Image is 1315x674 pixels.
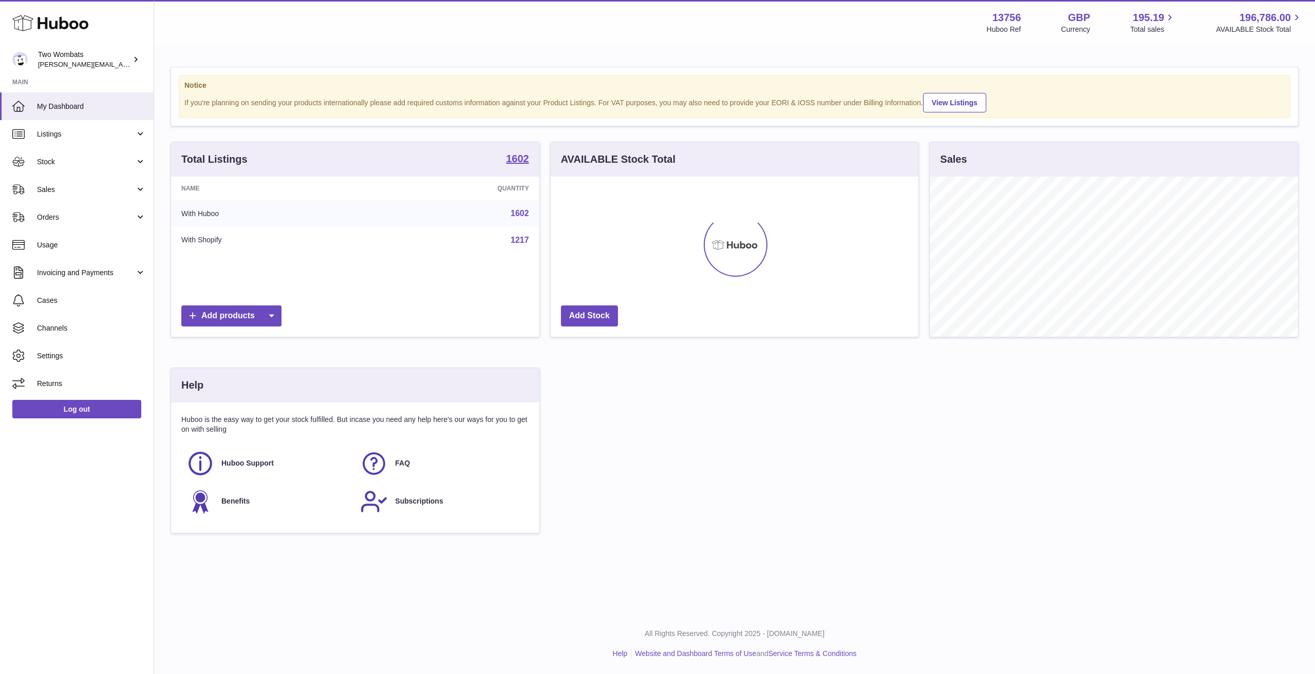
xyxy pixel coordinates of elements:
a: Huboo Support [186,450,350,477]
p: All Rights Reserved. Copyright 2025 - [DOMAIN_NAME] [162,629,1307,639]
span: 195.19 [1133,11,1164,25]
a: 1602 [506,153,529,166]
a: 1217 [511,236,529,244]
span: Channels [37,323,146,333]
span: Sales [37,185,135,195]
strong: 13756 [992,11,1021,25]
a: Service Terms & Conditions [768,649,857,658]
span: Stock [37,157,135,167]
span: [PERSON_NAME][EMAIL_ADDRESS][DOMAIN_NAME] [38,60,206,68]
strong: GBP [1068,11,1090,25]
a: Add products [181,305,281,326]
li: and [631,649,856,659]
div: Huboo Ref [987,25,1021,34]
a: Add Stock [561,305,618,326]
span: Listings [37,129,135,139]
span: Returns [37,379,146,389]
span: 196,786.00 [1239,11,1291,25]
a: 196,786.00 AVAILABLE Stock Total [1216,11,1303,34]
h3: AVAILABLE Stock Total [561,152,675,166]
div: If you're planning on sending your products internationally please add required customs informati... [184,91,1285,112]
a: FAQ [360,450,523,477]
span: FAQ [395,458,410,468]
h3: Help [181,378,203,392]
a: View Listings [923,93,986,112]
span: Benefits [221,496,250,506]
div: Currency [1061,25,1091,34]
h3: Sales [940,152,967,166]
span: Invoicing and Payments [37,268,135,278]
h3: Total Listings [181,152,248,166]
a: Benefits [186,488,350,515]
td: With Huboo [171,200,369,227]
img: alan@twowombats.com [12,52,28,67]
span: My Dashboard [37,102,146,111]
span: Huboo Support [221,458,274,468]
th: Name [171,177,369,200]
strong: Notice [184,81,1285,90]
a: Website and Dashboard Terms of Use [635,649,756,658]
a: Subscriptions [360,488,523,515]
th: Quantity [369,177,539,200]
span: Orders [37,213,135,222]
strong: 1602 [506,153,529,164]
a: Log out [12,400,141,418]
td: With Shopify [171,227,369,254]
span: AVAILABLE Stock Total [1216,25,1303,34]
a: 1602 [511,209,529,218]
p: Huboo is the easy way to get your stock fulfilled. But incase you need any help here's our ways f... [181,415,529,434]
a: 195.19 Total sales [1130,11,1176,34]
span: Total sales [1130,25,1176,34]
a: Help [613,649,628,658]
span: Usage [37,240,146,250]
div: Two Wombats [38,50,130,69]
span: Settings [37,351,146,361]
span: Cases [37,296,146,305]
span: Subscriptions [395,496,443,506]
